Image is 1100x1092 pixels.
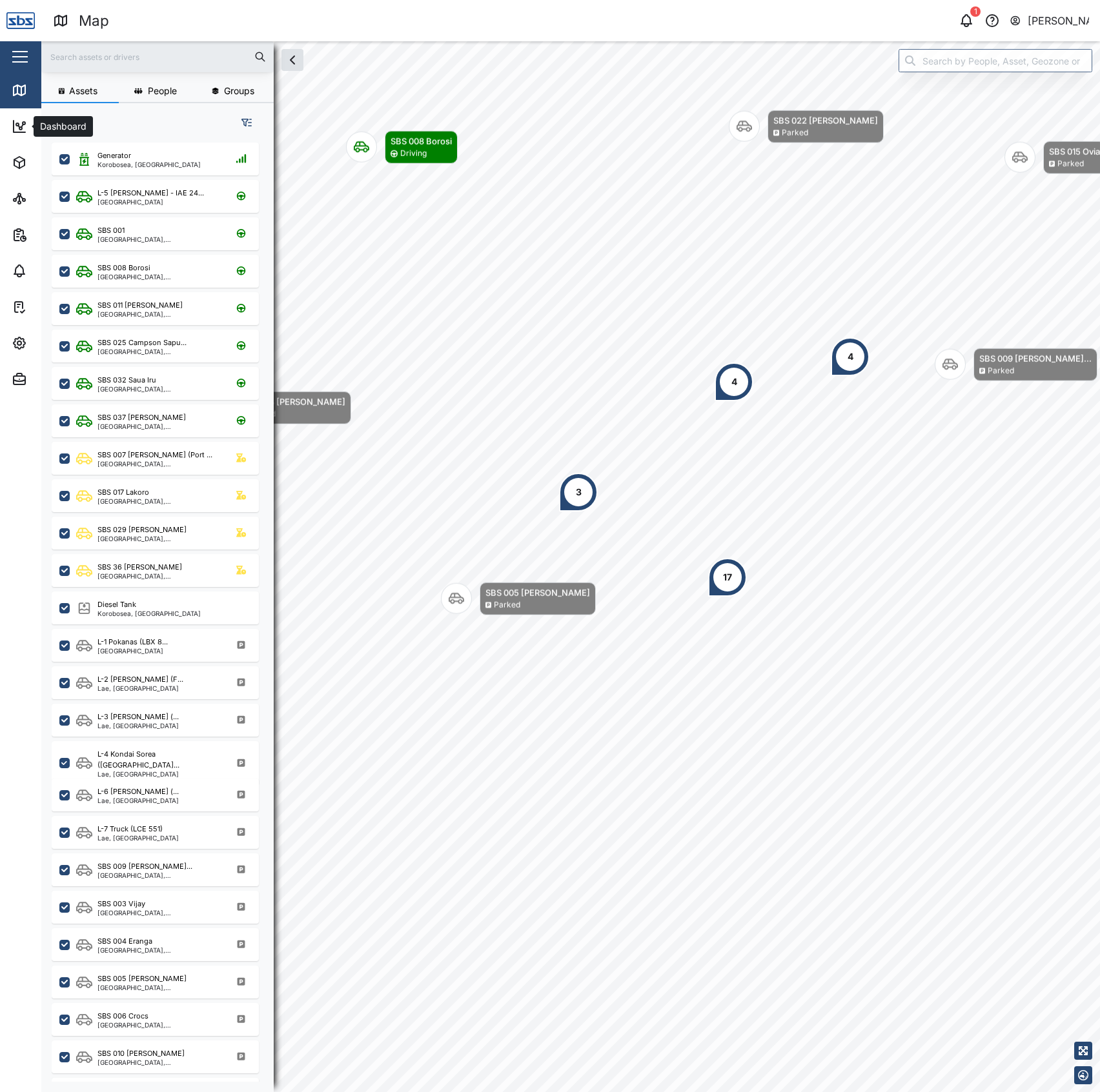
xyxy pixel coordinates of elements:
[97,1048,185,1059] div: SBS 010 [PERSON_NAME]
[34,83,63,97] div: Map
[97,562,182,573] div: SBS 36 [PERSON_NAME]
[485,586,590,599] div: SBS 005 [PERSON_NAME]
[34,228,77,242] div: Reports
[97,749,221,771] div: L-4 Kondai Sorea ([GEOGRAPHIC_DATA]...
[34,155,74,170] div: Assets
[97,909,221,916] div: [GEOGRAPHIC_DATA], [GEOGRAPHIC_DATA]
[97,685,183,691] div: Lae, [GEOGRAPHIC_DATA]
[782,127,808,139] div: Parked
[34,372,72,386] div: Admin
[979,352,1092,365] div: SBS 009 [PERSON_NAME]...
[935,348,1097,381] div: Map marker
[97,1059,221,1066] div: [GEOGRAPHIC_DATA], [GEOGRAPHIC_DATA]
[97,524,187,535] div: SBS 029 [PERSON_NAME]
[831,337,870,376] div: Map marker
[224,86,254,95] span: Groups
[1049,145,1100,158] div: SBS 015 Ovia
[97,423,221,430] div: [GEOGRAPHIC_DATA], [GEOGRAPHIC_DATA]
[52,138,273,1082] div: grid
[97,300,183,311] div: SBS 011 [PERSON_NAME]
[148,86,177,95] span: People
[400,148,427,160] div: Driving
[69,86,97,95] span: Assets
[97,386,221,392] div: [GEOGRAPHIC_DATA], [GEOGRAPHIC_DATA]
[34,300,69,314] div: Tasks
[79,10,109,32] div: Map
[97,872,221,879] div: [GEOGRAPHIC_DATA], [GEOGRAPHIC_DATA]
[97,188,204,199] div: L-5 [PERSON_NAME] - IAE 24...
[576,485,582,499] div: 3
[97,263,150,273] div: SBS 008 Borosi
[97,487,149,498] div: SBS 017 Lakoro
[773,114,878,127] div: SBS 022 [PERSON_NAME]
[97,1011,148,1022] div: SBS 006 Crocs
[97,898,145,909] div: SBS 003 Vijay
[97,348,221,355] div: [GEOGRAPHIC_DATA], [GEOGRAPHIC_DATA]
[723,570,732,584] div: 17
[97,498,221,504] div: [GEOGRAPHIC_DATA], [GEOGRAPHIC_DATA]
[97,337,187,348] div: SBS 025 Campson Sapu...
[34,336,79,350] div: Settings
[97,599,136,610] div: Diesel Tank
[899,49,1092,72] input: Search by People, Asset, Geozone or Place
[34,192,65,206] div: Sites
[196,392,351,424] div: Map marker
[97,273,221,280] div: [GEOGRAPHIC_DATA], [GEOGRAPHIC_DATA]
[708,558,747,597] div: Map marker
[6,6,35,35] img: Main Logo
[729,110,884,143] div: Map marker
[494,599,520,611] div: Parked
[97,947,221,953] div: [GEOGRAPHIC_DATA], [GEOGRAPHIC_DATA]
[97,722,179,729] div: Lae, [GEOGRAPHIC_DATA]
[97,771,221,777] div: Lae, [GEOGRAPHIC_DATA]
[97,835,179,841] div: Lae, [GEOGRAPHIC_DATA]
[441,582,596,615] div: Map marker
[97,311,221,317] div: [GEOGRAPHIC_DATA], [GEOGRAPHIC_DATA]
[97,797,179,804] div: Lae, [GEOGRAPHIC_DATA]
[34,119,92,134] div: Dashboard
[70,117,92,128] label: ALL
[97,161,201,168] div: Korobosea, [GEOGRAPHIC_DATA]
[97,573,221,579] div: [GEOGRAPHIC_DATA], [GEOGRAPHIC_DATA]
[97,375,156,386] div: SBS 032 Saua Iru
[97,674,183,685] div: L-2 [PERSON_NAME] (F...
[97,225,125,236] div: SBS 001
[97,1022,221,1028] div: [GEOGRAPHIC_DATA], [GEOGRAPHIC_DATA]
[97,648,168,654] div: [GEOGRAPHIC_DATA]
[391,135,452,148] div: SBS 008 Borosi
[97,936,152,947] div: SBS 004 Eranga
[49,47,266,66] input: Search assets or drivers
[970,6,981,17] div: 1
[97,535,221,542] div: [GEOGRAPHIC_DATA], [GEOGRAPHIC_DATA]
[97,786,179,797] div: L-6 [PERSON_NAME] (...
[715,362,753,401] div: Map marker
[848,350,853,364] div: 4
[97,984,221,991] div: [GEOGRAPHIC_DATA], [GEOGRAPHIC_DATA]
[241,395,345,408] div: SBS 023 [PERSON_NAME]
[97,711,179,722] div: L-3 [PERSON_NAME] (...
[41,41,1100,1092] canvas: Map
[97,199,204,205] div: [GEOGRAPHIC_DATA]
[34,264,74,278] div: Alarms
[97,461,221,467] div: [GEOGRAPHIC_DATA], [GEOGRAPHIC_DATA]
[731,375,737,389] div: 4
[97,861,192,872] div: SBS 009 [PERSON_NAME]...
[97,150,131,161] div: Generator
[988,365,1014,377] div: Parked
[97,236,221,243] div: [GEOGRAPHIC_DATA], [GEOGRAPHIC_DATA]
[1009,12,1090,30] button: [PERSON_NAME]
[97,973,187,984] div: SBS 005 [PERSON_NAME]
[97,824,163,835] div: L-7 Truck (LCE 551)
[97,412,186,423] div: SBS 037 [PERSON_NAME]
[97,450,212,461] div: SBS 007 [PERSON_NAME] (Port ...
[559,473,598,511] div: Map marker
[1028,13,1090,29] div: [PERSON_NAME]
[97,610,201,617] div: Korobosea, [GEOGRAPHIC_DATA]
[346,131,458,164] div: Map marker
[1057,158,1084,170] div: Parked
[97,637,168,648] div: L-1 Pokanas (LBX 8...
